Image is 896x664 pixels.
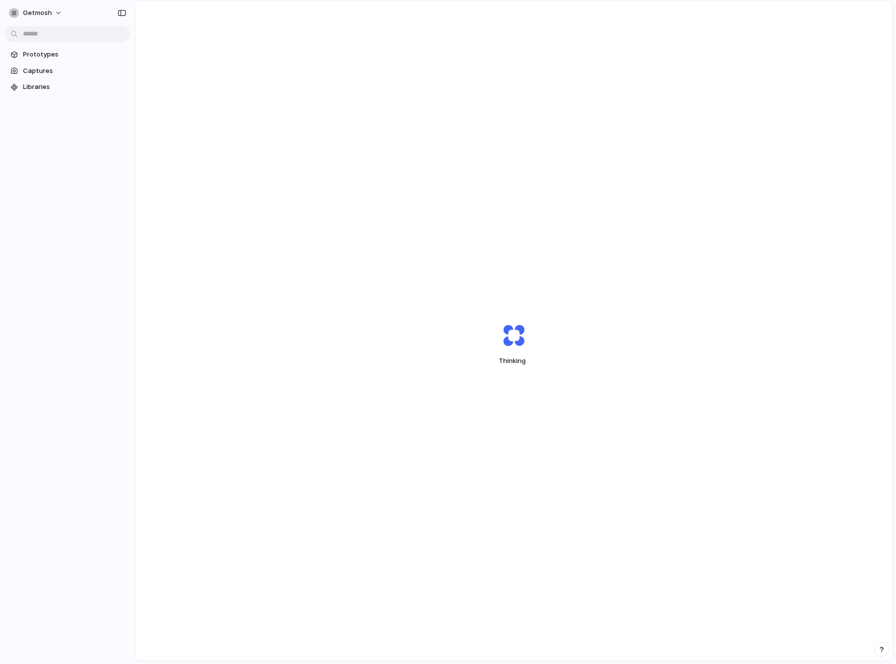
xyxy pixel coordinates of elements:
[23,8,52,18] span: getmosh
[23,49,126,59] span: Prototypes
[23,82,126,92] span: Libraries
[5,79,130,94] a: Libraries
[23,66,126,76] span: Captures
[5,5,67,21] button: getmosh
[480,356,549,366] span: Thinking
[5,47,130,62] a: Prototypes
[5,63,130,78] a: Captures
